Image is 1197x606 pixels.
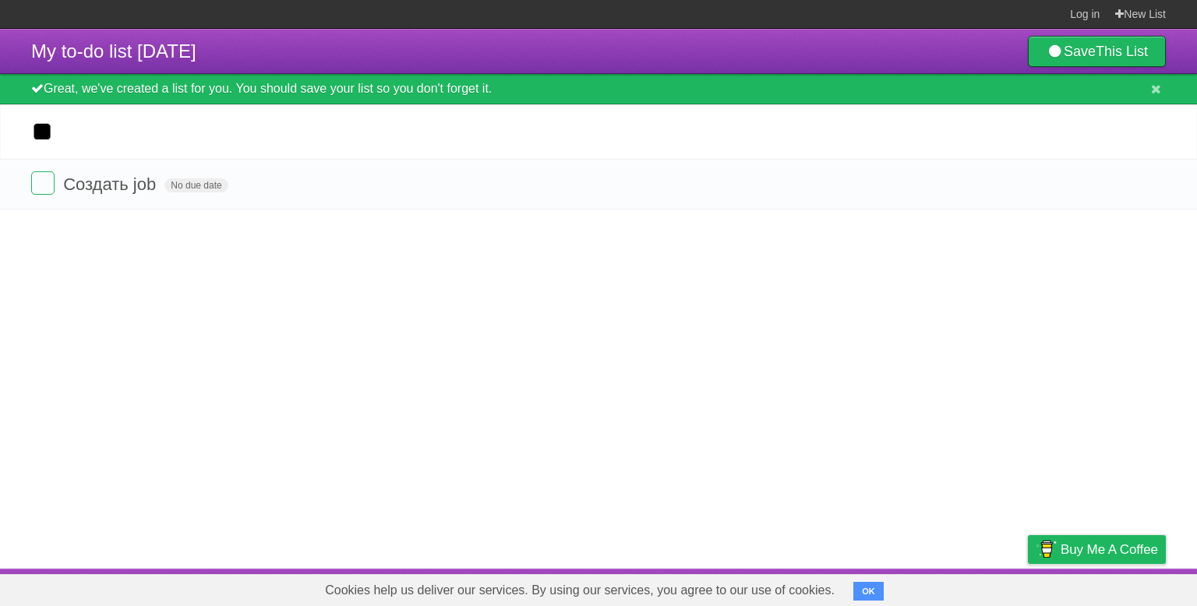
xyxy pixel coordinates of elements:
[31,41,196,62] span: My to-do list [DATE]
[1028,36,1166,67] a: SaveThis List
[872,573,935,602] a: Developers
[31,171,55,195] label: Done
[955,573,989,602] a: Terms
[1061,536,1158,563] span: Buy me a coffee
[164,178,228,192] span: No due date
[1008,573,1048,602] a: Privacy
[1096,44,1148,59] b: This List
[63,174,160,194] span: Создать job
[821,573,853,602] a: About
[309,575,850,606] span: Cookies help us deliver our services. By using our services, you agree to our use of cookies.
[1036,536,1057,562] img: Buy me a coffee
[853,582,884,601] button: OK
[1068,573,1166,602] a: Suggest a feature
[1028,535,1166,564] a: Buy me a coffee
